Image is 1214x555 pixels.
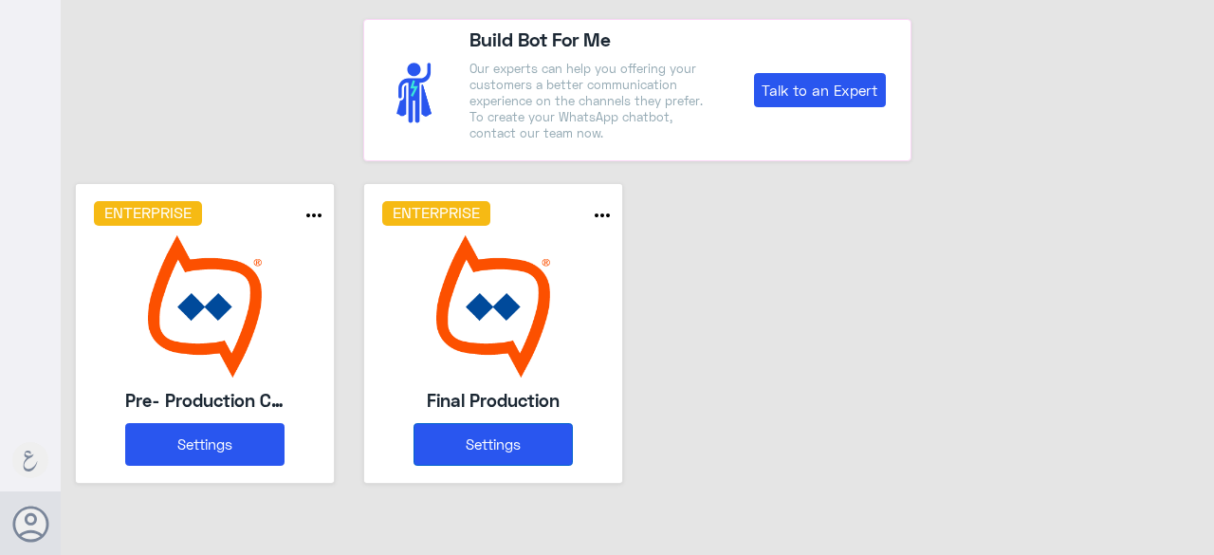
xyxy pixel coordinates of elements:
h5: Final Production [414,387,573,414]
h5: Pre- Production CAE [125,387,285,414]
h4: Build Bot For Me [469,25,714,53]
button: more_horiz [303,204,325,231]
h6: Enterprise [382,201,491,226]
button: more_horiz [591,204,614,231]
a: Talk to an Expert [754,73,886,107]
i: more_horiz [303,204,325,227]
p: Our experts can help you offering your customers a better communication experience on the channel... [469,61,714,141]
button: Settings [125,423,285,466]
img: bot image [94,235,317,378]
button: Avatar [12,506,48,542]
button: Settings [414,423,573,466]
img: 118748111652893 [382,235,605,378]
h6: Enterprise [94,201,203,226]
i: more_horiz [591,204,614,227]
